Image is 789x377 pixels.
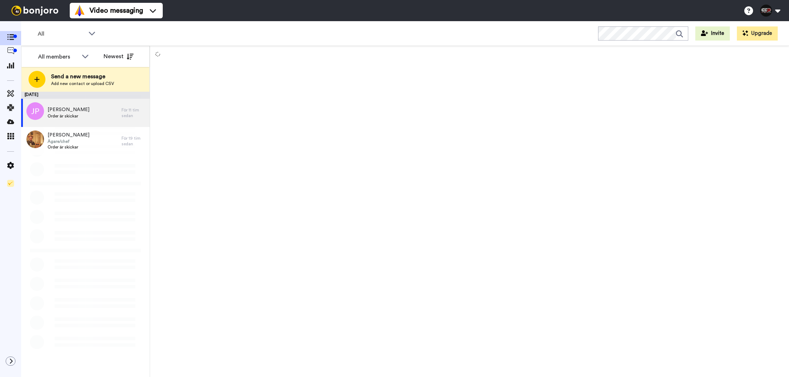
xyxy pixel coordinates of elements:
[48,106,89,113] span: [PERSON_NAME]
[51,81,114,86] span: Add new contact or upload CSV
[74,5,85,16] img: vm-color.svg
[89,6,143,16] span: Video messaging
[48,139,89,144] span: Ägare/chef
[98,49,139,63] button: Newest
[48,113,89,119] span: Order är skickar
[38,30,85,38] span: All
[51,72,114,81] span: Send a new message
[737,26,778,41] button: Upgrade
[695,26,730,41] button: Invite
[48,144,89,150] span: Order är skickar
[21,92,150,99] div: [DATE]
[48,132,89,139] span: [PERSON_NAME]
[26,102,44,120] img: jp.png
[38,53,78,61] div: All members
[8,6,61,16] img: bj-logo-header-white.svg
[26,130,44,148] img: b9d0a443-af6a-484c-926a-5a94769f1011.jpg
[122,107,146,118] div: För 11 tim sedan
[7,180,14,187] img: Checklist.svg
[122,135,146,147] div: För 19 tim sedan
